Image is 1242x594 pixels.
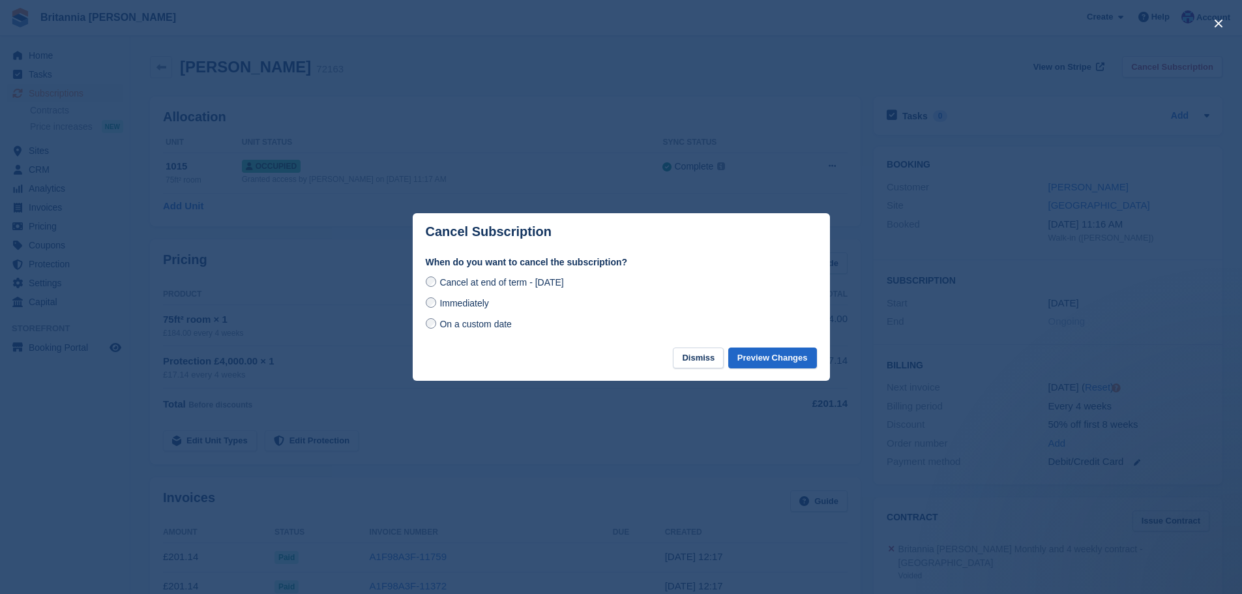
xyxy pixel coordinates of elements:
label: When do you want to cancel the subscription? [426,256,817,269]
input: Cancel at end of term - [DATE] [426,276,436,287]
span: Immediately [439,298,488,308]
button: close [1208,13,1229,34]
span: On a custom date [439,319,512,329]
button: Dismiss [673,348,724,369]
input: On a custom date [426,318,436,329]
input: Immediately [426,297,436,308]
button: Preview Changes [728,348,817,369]
p: Cancel Subscription [426,224,552,239]
span: Cancel at end of term - [DATE] [439,277,563,288]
